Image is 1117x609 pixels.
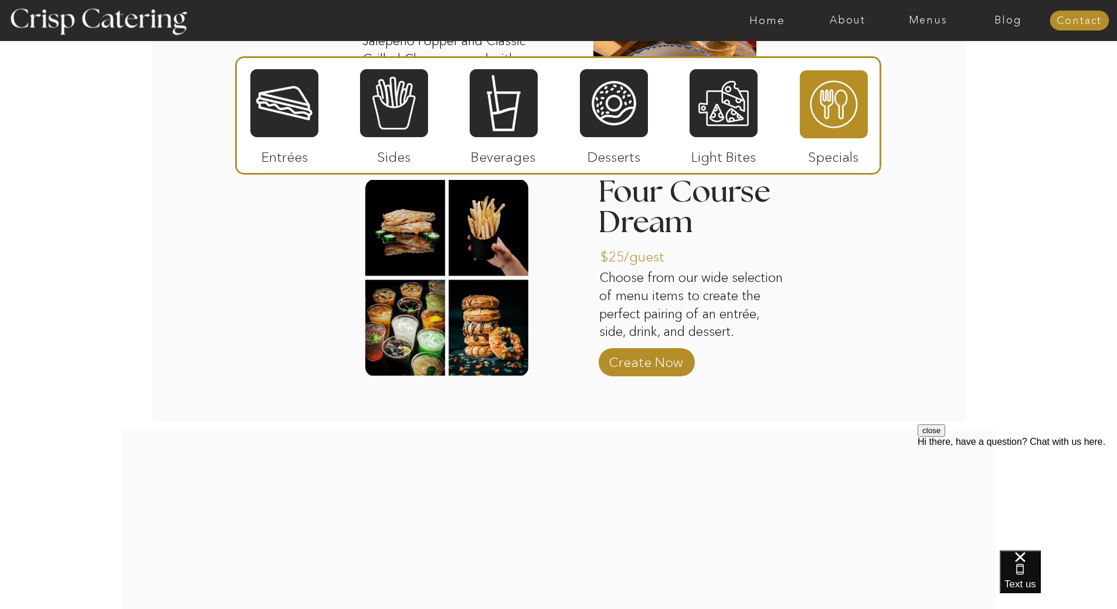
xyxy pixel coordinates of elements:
a: Home [727,15,807,26]
a: Blog [968,15,1048,26]
iframe: podium webchat widget prompt [918,424,1117,565]
p: Desserts [575,137,653,171]
h3: Four Course Dream [598,177,777,240]
p: Light Bites [685,137,763,171]
p: Sides [355,137,433,171]
p: Choose from our wide selection of menu items to create the perfect pairing of an entrée, side, dr... [599,269,789,342]
a: Create Now [607,342,685,376]
p: Entrées [246,137,324,171]
a: Menus [888,15,968,26]
iframe: podium webchat widget bubble [1000,550,1117,609]
p: Specials [795,137,872,171]
a: Contact [1050,15,1109,27]
p: $25/guest [600,237,678,271]
a: About [807,15,888,26]
p: Beverages [464,137,542,171]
